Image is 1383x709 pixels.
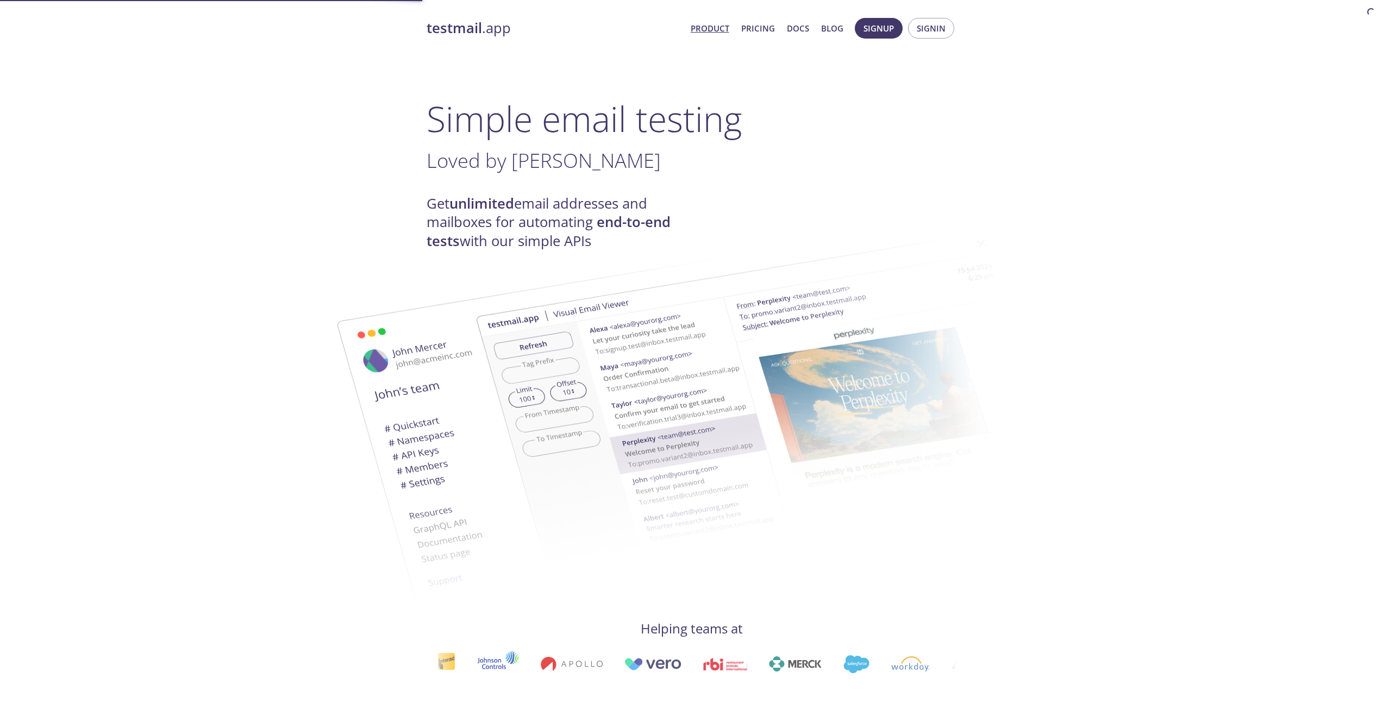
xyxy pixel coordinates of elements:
h4: Get email addresses and mailboxes for automating with our simple APIs [427,194,692,250]
img: johnsoncontrols [467,651,509,677]
span: Loved by [PERSON_NAME] [427,147,661,174]
img: workday [881,656,920,672]
a: Blog [821,21,843,35]
img: vero [614,658,672,670]
a: Pricing [741,21,775,35]
a: Docs [787,21,809,35]
h4: Helping teams at [427,620,957,637]
a: testmail.app [427,19,682,37]
img: testmail-email-viewer [475,216,1062,584]
span: Signin [917,21,946,35]
img: apollo [530,656,592,672]
strong: end-to-end tests [427,212,671,250]
span: Signup [863,21,894,35]
h1: Simple email testing [427,98,957,140]
button: Signup [855,18,903,39]
strong: testmail [427,18,482,37]
strong: unlimited [449,194,514,213]
img: merck [759,656,812,672]
button: Signin [908,18,954,39]
a: Product [691,21,729,35]
img: rbi [693,658,737,670]
img: salesforce [834,655,860,673]
img: testmail-email-viewer [296,252,883,619]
